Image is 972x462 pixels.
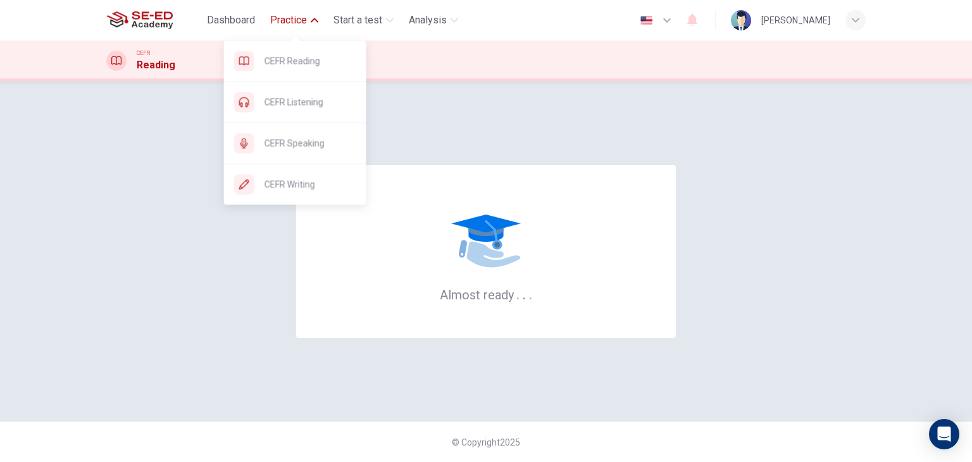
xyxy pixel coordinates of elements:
[224,41,366,81] div: CEFR Reading
[522,283,526,304] h6: .
[265,9,323,32] button: Practice
[440,286,533,303] h6: Almost ready
[106,8,173,33] img: SE-ED Academy logo
[265,94,356,109] span: CEFR Listening
[761,13,830,28] div: [PERSON_NAME]
[731,10,751,30] img: Profile picture
[106,8,202,33] a: SE-ED Academy logo
[270,13,307,28] span: Practice
[333,13,382,28] span: Start a test
[328,9,399,32] button: Start a test
[137,58,175,73] h1: Reading
[202,9,260,32] button: Dashboard
[929,419,959,449] div: Open Intercom Messenger
[452,437,520,447] span: © Copyright 2025
[404,9,463,32] button: Analysis
[639,16,654,25] img: en
[265,53,356,68] span: CEFR Reading
[224,82,366,122] div: CEFR Listening
[265,177,356,192] span: CEFR Writing
[137,49,150,58] span: CEFR
[265,135,356,151] span: CEFR Speaking
[409,13,447,28] span: Analysis
[224,164,366,204] div: CEFR Writing
[224,123,366,163] div: CEFR Speaking
[528,283,533,304] h6: .
[516,283,520,304] h6: .
[207,13,255,28] span: Dashboard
